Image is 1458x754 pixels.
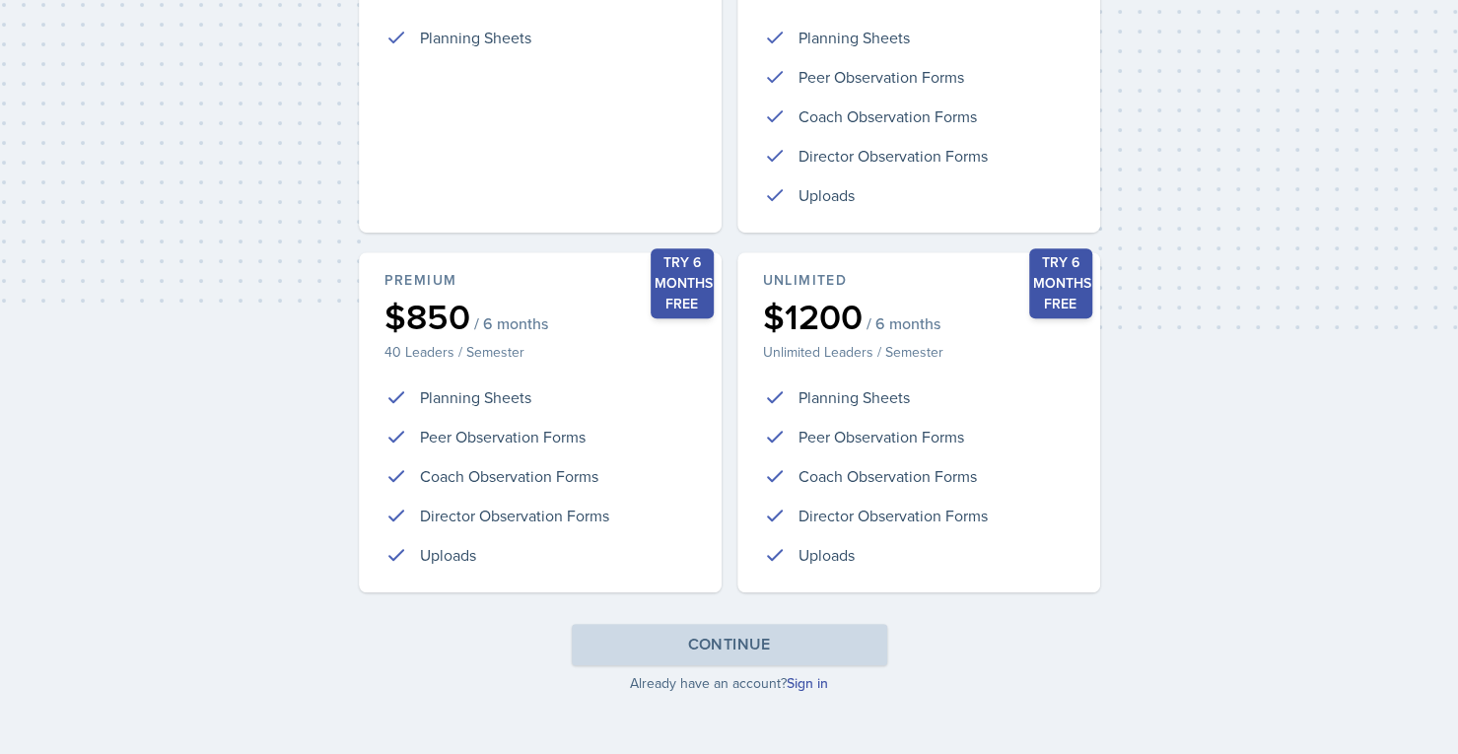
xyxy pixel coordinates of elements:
[798,385,910,409] p: Planning Sheets
[798,104,977,128] p: Coach Observation Forms
[420,543,476,567] p: Uploads
[787,673,828,693] a: Sign in
[798,26,910,49] p: Planning Sheets
[798,144,988,168] p: Director Observation Forms
[474,313,548,333] span: / 6 months
[798,543,855,567] p: Uploads
[384,342,696,362] p: 40 Leaders / Semester
[687,633,770,656] div: Continue
[798,183,855,207] p: Uploads
[420,26,531,49] p: Planning Sheets
[798,65,964,89] p: Peer Observation Forms
[798,425,964,448] p: Peer Observation Forms
[763,299,1075,334] div: $1200
[798,464,977,488] p: Coach Observation Forms
[384,270,696,291] div: Premium
[420,464,598,488] p: Coach Observation Forms
[420,425,586,448] p: Peer Observation Forms
[384,299,696,334] div: $850
[420,504,609,527] p: Director Observation Forms
[763,342,1075,362] p: Unlimited Leaders / Semester
[763,270,1075,291] div: Unlimited
[420,385,531,409] p: Planning Sheets
[1029,248,1092,318] div: Try 6 months free
[572,624,887,665] button: Continue
[867,313,940,333] span: / 6 months
[651,248,714,318] div: Try 6 months free
[798,504,988,527] p: Director Observation Forms
[359,673,1100,693] p: Already have an account?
